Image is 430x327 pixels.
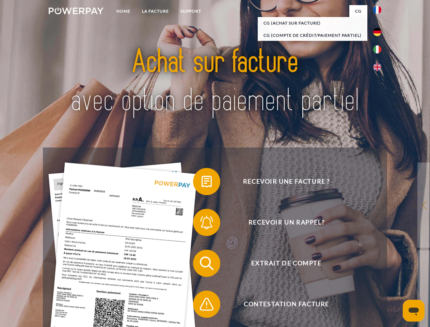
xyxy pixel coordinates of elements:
button: Recevoir une facture ? [193,168,370,195]
a: LA FACTURE [136,5,175,17]
a: Home [111,5,136,17]
img: de [373,28,381,36]
img: qb_search.svg [198,255,215,272]
span: Extrait de compte [203,250,370,277]
span: Recevoir une facture ? [203,168,370,195]
span: Contestation Facture [203,291,370,318]
img: logo-powerpay-white.svg [49,7,103,14]
a: CG (Compte de crédit/paiement partiel) [258,29,367,42]
button: Extrait de compte [193,250,370,277]
a: Support [175,5,207,17]
img: qb_bill.svg [198,173,215,190]
iframe: Bouton de lancement de la fenêtre de messagerie [403,300,425,322]
img: title-powerpay_fr.svg [65,33,365,130]
button: Recevoir un rappel? [193,209,370,236]
img: en [373,63,381,71]
img: fr [373,6,381,14]
a: CG [349,5,367,17]
a: CG (achat sur facture) [258,17,367,29]
img: qb_warning.svg [198,296,215,313]
img: qb_bell.svg [198,214,215,231]
span: Recevoir un rappel? [203,209,370,236]
img: it [373,45,381,53]
button: Contestation Facture [193,291,370,318]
